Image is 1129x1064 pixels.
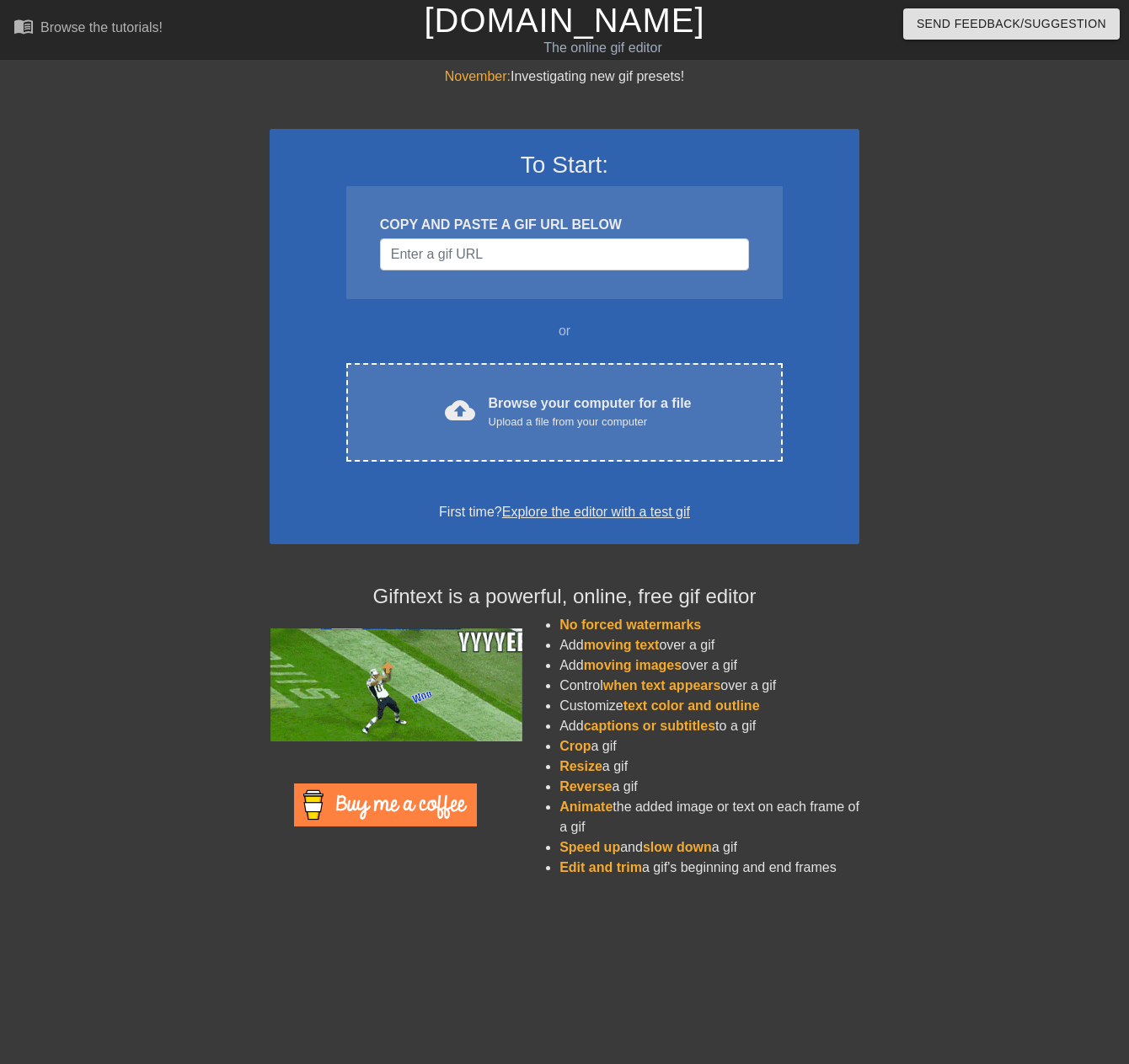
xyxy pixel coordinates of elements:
h4: Gifntext is a powerful, online, free gif editor [270,585,859,609]
span: slow down [643,840,712,854]
h3: To Start: [292,151,837,179]
img: Buy Me A Coffee [294,783,477,826]
span: Speed up [559,840,620,854]
span: cloud_upload [445,395,475,425]
div: or [313,321,816,341]
span: Send Feedback/Suggestion [917,13,1106,35]
span: Reverse [559,779,612,794]
li: Add over a gif [559,655,859,676]
li: Control over a gif [559,676,859,696]
span: captions or subtitles [584,719,715,733]
button: Send Feedback/Suggestion [903,8,1120,40]
span: when text appears [603,678,721,692]
li: Customize [559,696,859,716]
li: and a gif [559,837,859,858]
div: COPY AND PASTE A GIF URL BELOW [380,215,749,235]
a: Explore the editor with a test gif [502,505,690,519]
li: a gif [559,736,859,757]
li: a gif's beginning and end frames [559,858,859,878]
li: Add to a gif [559,716,859,736]
span: Edit and trim [559,860,642,874]
a: [DOMAIN_NAME] [424,2,704,39]
input: Username [380,238,749,270]
li: the added image or text on each frame of a gif [559,797,859,837]
span: text color and outline [623,698,760,713]
span: moving text [584,638,660,652]
div: Investigating new gif presets! [270,67,859,87]
div: Browse your computer for a file [489,393,692,430]
span: Crop [559,739,591,753]
li: Add over a gif [559,635,859,655]
span: November: [445,69,511,83]
span: menu_book [13,16,34,36]
span: moving images [584,658,682,672]
li: a gif [559,777,859,797]
span: Animate [559,799,613,814]
span: Resize [559,759,602,773]
div: Upload a file from your computer [489,414,692,430]
li: a gif [559,757,859,777]
div: The online gif editor [385,38,821,58]
a: Browse the tutorials! [13,16,163,42]
span: No forced watermarks [559,618,701,632]
div: Browse the tutorials! [40,20,163,35]
img: football_small.gif [270,628,522,741]
div: First time? [292,502,837,522]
